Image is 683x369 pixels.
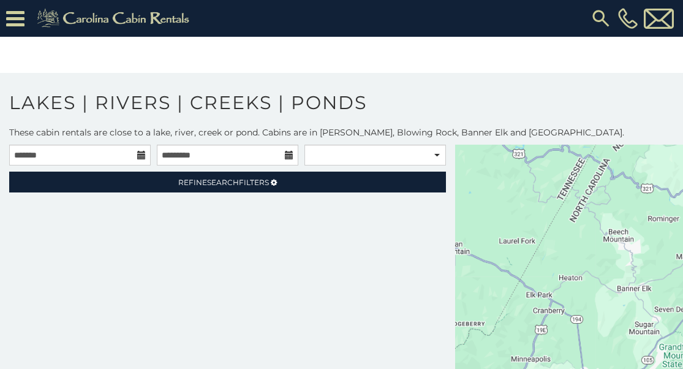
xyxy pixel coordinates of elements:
[9,172,446,192] a: RefineSearchFilters
[178,178,269,187] span: Refine Filters
[207,178,239,187] span: Search
[615,8,641,29] a: [PHONE_NUMBER]
[31,6,200,31] img: Khaki-logo.png
[590,7,612,29] img: search-regular.svg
